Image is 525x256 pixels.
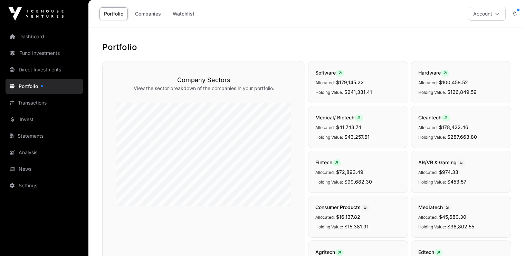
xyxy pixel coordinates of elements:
[336,79,364,85] span: $179,145.22
[116,85,291,92] p: View the sector breakdown of the companies in your portfolio.
[418,70,449,76] span: Hardware
[315,170,335,175] span: Allocated:
[315,159,341,165] span: Fintech
[418,179,446,185] span: Holding Value:
[344,179,372,185] span: $99,682.30
[315,80,335,85] span: Allocated:
[315,90,343,95] span: Holding Value:
[315,125,335,130] span: Allocated:
[6,178,83,193] a: Settings
[6,46,83,61] a: Fund Investments
[439,79,468,85] span: $100,458.52
[447,89,477,95] span: $126,849.59
[469,7,506,21] button: Account
[116,75,291,85] h3: Company Sectors
[168,7,199,20] a: Watchlist
[8,7,64,21] img: Icehouse Ventures Logo
[418,170,438,175] span: Allocated:
[336,124,361,130] span: $41,743.74
[447,224,474,229] span: $36,802.55
[418,204,451,210] span: Mediatech
[102,42,511,53] h1: Portfolio
[131,7,165,20] a: Companies
[418,115,450,120] span: Cleantech
[315,215,335,220] span: Allocated:
[315,249,344,255] span: Agritech
[447,134,477,140] span: $287,663.80
[447,179,466,185] span: $453.57
[315,204,369,210] span: Consumer Products
[6,128,83,144] a: Statements
[99,7,128,20] a: Portfolio
[336,214,360,220] span: $16,137.82
[6,145,83,160] a: Analysis
[418,249,443,255] span: Edtech
[418,224,446,229] span: Holding Value:
[6,112,83,127] a: Invest
[6,79,83,94] a: Portfolio
[315,115,363,120] span: Medical/ Biotech
[418,159,465,165] span: AR/VR & Gaming
[344,134,370,140] span: $43,257.61
[418,125,438,130] span: Allocated:
[6,29,83,44] a: Dashboard
[315,224,343,229] span: Holding Value:
[418,215,438,220] span: Allocated:
[418,135,446,140] span: Holding Value:
[6,95,83,110] a: Transactions
[315,135,343,140] span: Holding Value:
[490,223,525,256] iframe: Chat Widget
[439,169,458,175] span: $974.33
[344,224,369,229] span: $15,381.91
[6,62,83,77] a: Direct Investments
[418,90,446,95] span: Holding Value:
[418,80,438,85] span: Allocated:
[439,214,466,220] span: $45,680.30
[315,70,344,76] span: Software
[315,179,343,185] span: Holding Value:
[439,124,468,130] span: $178,422.46
[336,169,363,175] span: $72,893.49
[6,161,83,177] a: News
[344,89,372,95] span: $241,331.41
